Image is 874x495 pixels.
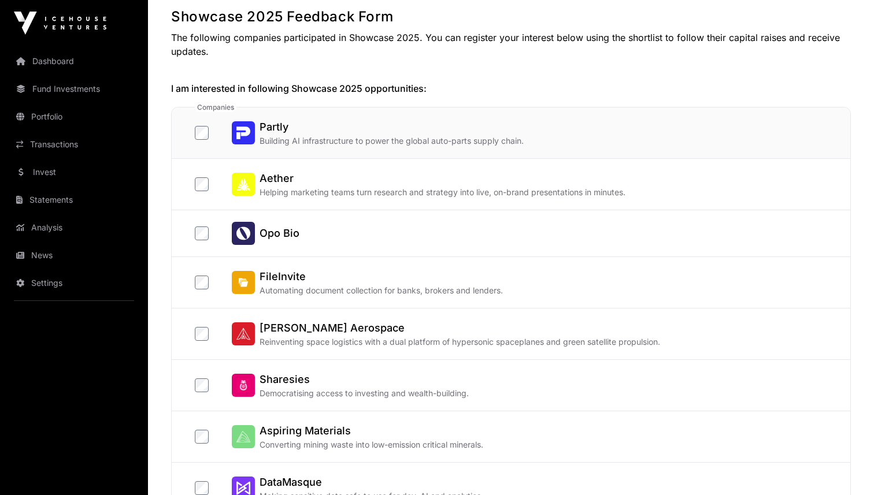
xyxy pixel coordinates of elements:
[195,430,209,444] input: Aspiring MaterialsAspiring MaterialsConverting mining waste into low-emission critical minerals.
[260,388,469,399] p: Democratising access to investing and wealth-building.
[9,215,139,240] a: Analysis
[9,187,139,213] a: Statements
[232,222,255,245] img: Opo Bio
[195,177,209,191] input: AetherAetherHelping marketing teams turn research and strategy into live, on-brand presentations ...
[232,322,255,345] img: Dawn Aerospace
[260,285,503,296] p: Automating document collection for banks, brokers and lenders.
[260,474,483,490] h2: DataMasque
[195,103,236,112] span: companies
[260,439,483,451] p: Converting mining waste into low-emission critical minerals.
[260,423,483,439] h2: Aspiring Materials
[232,121,255,144] img: Partly
[195,327,209,341] input: Dawn Aerospace[PERSON_NAME] AerospaceReinventing space logistics with a dual platform of hyperson...
[9,159,139,185] a: Invest
[195,126,209,140] input: PartlyPartlyBuilding AI infrastructure to power the global auto-parts supply chain.
[260,320,660,336] h2: [PERSON_NAME] Aerospace
[260,170,625,187] h2: Aether
[195,276,209,289] input: FileInviteFileInviteAutomating document collection for banks, brokers and lenders.
[171,31,851,58] p: The following companies participated in Showcase 2025. You can register your interest below using...
[195,378,209,392] input: SharesiesSharesiesDemocratising access to investing and wealth-building.
[9,270,139,296] a: Settings
[260,135,524,147] p: Building AI infrastructure to power the global auto-parts supply chain.
[260,225,299,241] h2: Opo Bio
[9,76,139,102] a: Fund Investments
[9,104,139,129] a: Portfolio
[9,243,139,268] a: News
[260,269,503,285] h2: FileInvite
[232,173,255,196] img: Aether
[232,271,255,294] img: FileInvite
[9,49,139,74] a: Dashboard
[171,8,851,26] h1: Showcase 2025 Feedback Form
[260,187,625,198] p: Helping marketing teams turn research and strategy into live, on-brand presentations in minutes.
[195,481,209,495] input: DataMasqueDataMasqueMaking sensitive data safe to use for dev, AI and analytics.
[9,132,139,157] a: Transactions
[14,12,106,35] img: Icehouse Ventures Logo
[195,226,209,240] input: Opo BioOpo Bio
[816,440,874,495] iframe: Chat Widget
[260,336,660,348] p: Reinventing space logistics with a dual platform of hypersonic spaceplanes and green satellite pr...
[232,425,255,448] img: Aspiring Materials
[171,81,851,95] h2: I am interested in following Showcase 2025 opportunities:
[260,371,469,388] h2: Sharesies
[260,119,524,135] h2: Partly
[232,374,255,397] img: Sharesies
